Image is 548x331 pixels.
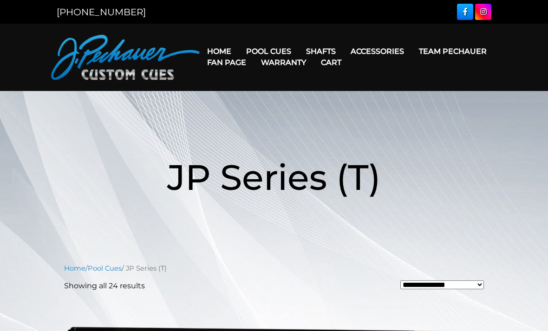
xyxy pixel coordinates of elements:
a: Pool Cues [88,264,122,273]
a: Home [200,39,239,63]
img: Pechauer Custom Cues [51,35,200,80]
a: Fan Page [200,51,254,74]
span: JP Series (T) [167,156,381,199]
a: Team Pechauer [411,39,494,63]
select: Shop order [400,280,484,289]
a: Accessories [343,39,411,63]
p: Showing all 24 results [64,280,145,292]
a: Shafts [299,39,343,63]
a: Cart [313,51,349,74]
nav: Breadcrumb [64,263,484,273]
a: [PHONE_NUMBER] [57,6,146,18]
a: Home [64,264,85,273]
a: Pool Cues [239,39,299,63]
a: Warranty [254,51,313,74]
